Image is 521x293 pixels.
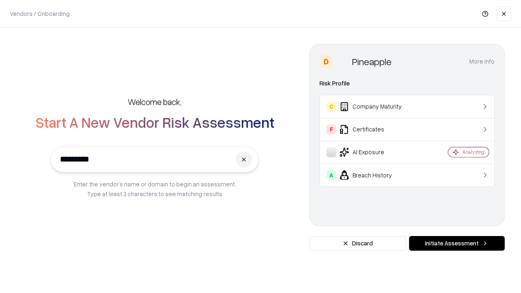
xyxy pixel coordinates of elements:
[320,79,495,88] div: Risk Profile
[326,170,424,180] div: Breach History
[326,170,336,180] div: A
[320,55,333,68] div: D
[326,147,424,157] div: AI Exposure
[74,179,236,199] p: Enter the vendor’s name or domain to begin an assessment. Type at least 3 characters to see match...
[462,149,484,155] div: Analyzing
[309,236,406,251] button: Discard
[326,125,424,134] div: Certificates
[409,236,505,251] button: Initiate Assessment
[128,96,182,107] h5: Welcome back,
[326,125,336,134] div: F
[10,9,70,18] p: Vendors / Onboarding
[35,114,274,130] h2: Start A New Vendor Risk Assessment
[469,54,495,69] button: More info
[326,102,424,112] div: Company Maturity
[336,55,349,68] img: Pineapple
[326,102,336,112] div: C
[352,55,392,68] div: Pineapple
